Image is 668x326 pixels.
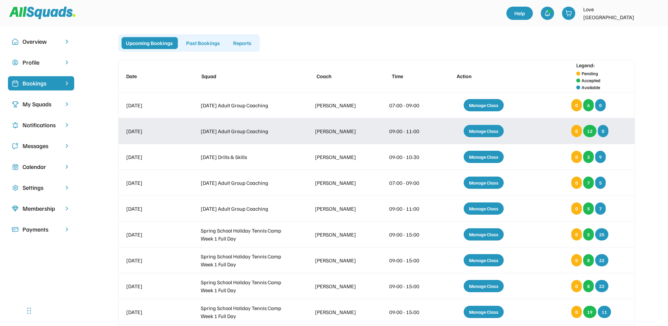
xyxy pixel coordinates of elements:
[23,121,60,130] div: Notifications
[595,228,608,241] div: 25
[12,101,19,108] img: Icon%20copy%203.svg
[201,72,291,80] div: Squad
[12,38,19,45] img: Icon%20copy%2010.svg
[595,202,606,215] div: 7
[315,179,365,187] div: [PERSON_NAME]
[571,202,582,215] div: 0
[315,282,365,290] div: [PERSON_NAME]
[583,228,594,241] div: 5
[595,280,608,292] div: 22
[464,254,504,266] div: Manage Class
[595,177,606,189] div: 5
[64,38,70,45] img: chevron-right.svg
[576,61,595,69] div: Legend:
[571,254,582,266] div: 0
[392,72,432,80] div: Time
[571,151,582,163] div: 0
[23,225,60,234] div: Payments
[315,205,365,213] div: [PERSON_NAME]
[201,205,291,213] div: [DATE] Adult Group Coaching
[122,37,178,49] div: Upcoming Bookings
[595,99,606,111] div: 0
[647,7,660,20] img: LTPP_Logo_REV.jpeg
[464,280,504,292] div: Manage Class
[23,79,60,88] div: Bookings
[201,227,291,243] div: Spring School Holiday Tennis Camp Week 1 Full Day
[12,143,19,149] img: Icon%20copy%205.svg
[127,282,177,290] div: [DATE]
[23,183,60,192] div: Settings
[201,127,291,135] div: [DATE] Adult Group Coaching
[315,231,365,239] div: [PERSON_NAME]
[598,306,611,318] div: 11
[389,101,429,109] div: 07:00 - 09:00
[571,125,582,137] div: 0
[64,122,70,128] img: chevron-right.svg
[389,256,429,264] div: 09:00 - 15:00
[583,177,594,189] div: 7
[583,202,594,215] div: 5
[64,185,70,191] img: chevron-right.svg
[315,308,365,316] div: [PERSON_NAME]
[582,84,600,91] div: Available
[23,37,60,46] div: Overview
[201,101,291,109] div: [DATE] Adult Group Coaching
[201,179,291,187] div: [DATE] Adult Group Coaching
[127,308,177,316] div: [DATE]
[23,58,60,67] div: Profile
[23,162,60,171] div: Calendar
[583,151,594,163] div: 3
[64,205,70,212] img: chevron-right.svg
[64,80,70,86] img: chevron-right%20copy%203.svg
[182,37,225,49] div: Past Bookings
[583,5,643,21] div: Love [GEOGRAPHIC_DATA]
[201,153,291,161] div: [DATE] Drills & Skills
[389,282,429,290] div: 09:00 - 15:00
[23,100,60,109] div: My Squads
[582,77,600,84] div: Accepted
[571,177,582,189] div: 0
[595,151,606,163] div: 9
[12,80,19,87] img: Icon%20%2819%29.svg
[464,151,504,163] div: Manage Class
[12,226,19,233] img: Icon%20%2815%29.svg
[127,72,177,80] div: Date
[598,125,608,137] div: 0
[64,101,70,107] img: chevron-right.svg
[127,205,177,213] div: [DATE]
[127,153,177,161] div: [DATE]
[464,177,504,189] div: Manage Class
[64,143,70,149] img: chevron-right.svg
[315,256,365,264] div: [PERSON_NAME]
[506,7,533,20] a: Help
[571,280,582,292] div: 0
[583,99,594,111] div: 6
[12,122,19,129] img: Icon%20copy%204.svg
[389,205,429,213] div: 09:00 - 11:00
[64,59,70,66] img: chevron-right.svg
[389,153,429,161] div: 09:00 - 10:30
[389,127,429,135] div: 09:00 - 11:00
[582,70,598,77] div: Pending
[201,252,291,268] div: Spring School Holiday Tennis Camp Week 1 Full Day
[583,280,594,292] div: 8
[544,10,551,17] img: bell-03%20%281%29.svg
[571,228,582,241] div: 0
[23,141,60,150] div: Messages
[127,101,177,109] div: [DATE]
[464,228,504,241] div: Manage Class
[315,101,365,109] div: [PERSON_NAME]
[127,127,177,135] div: [DATE]
[464,306,504,318] div: Manage Class
[571,99,582,111] div: 0
[389,179,429,187] div: 07:00 - 09:00
[201,278,291,294] div: Spring School Holiday Tennis Camp Week 1 Full Day
[583,306,596,318] div: 19
[464,202,504,215] div: Manage Class
[565,10,572,17] img: shopping-cart-01%20%281%29.svg
[389,308,429,316] div: 09:00 - 15:00
[583,254,594,266] div: 8
[12,164,19,170] img: Icon%20copy%207.svg
[127,231,177,239] div: [DATE]
[457,72,517,80] div: Action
